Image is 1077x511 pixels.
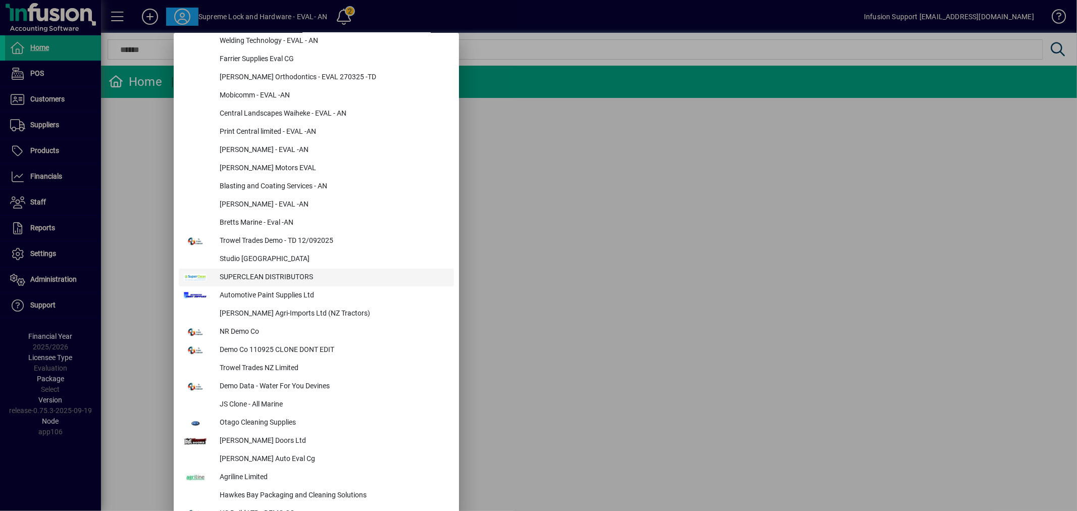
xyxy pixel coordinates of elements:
[179,287,454,305] button: Automotive Paint Supplies Ltd
[212,378,454,396] div: Demo Data - Water For You Devines
[179,469,454,487] button: Agriline Limited
[179,50,454,69] button: Farrier Supplies Eval CG
[212,250,454,269] div: Studio [GEOGRAPHIC_DATA]
[179,69,454,87] button: [PERSON_NAME] Orthodontics - EVAL 270325 -TD
[212,141,454,160] div: [PERSON_NAME] - EVAL -AN
[179,360,454,378] button: Trowel Trades NZ Limited
[179,414,454,432] button: Otago Cleaning Supplies
[179,87,454,105] button: Mobicomm - EVAL -AN
[179,250,454,269] button: Studio [GEOGRAPHIC_DATA]
[179,305,454,323] button: [PERSON_NAME] Agri-Imports Ltd (NZ Tractors)
[179,378,454,396] button: Demo Data - Water For You Devines
[179,269,454,287] button: SUPERCLEAN DISTRIBUTORS
[212,214,454,232] div: Bretts Marine - Eval -AN
[179,487,454,505] button: Hawkes Bay Packaging and Cleaning Solutions
[212,396,454,414] div: JS Clone - All Marine
[179,432,454,450] button: [PERSON_NAME] Doors Ltd
[179,341,454,360] button: Demo Co 110925 CLONE DONT EDIT
[212,469,454,487] div: Agriline Limited
[212,69,454,87] div: [PERSON_NAME] Orthodontics - EVAL 270325 -TD
[212,232,454,250] div: Trowel Trades Demo - TD 12/092025
[212,105,454,123] div: Central Landscapes Waiheke - EVAL - AN
[212,450,454,469] div: [PERSON_NAME] Auto Eval Cg
[212,323,454,341] div: NR Demo Co
[212,178,454,196] div: Blasting and Coating Services - AN
[179,178,454,196] button: Blasting and Coating Services - AN
[212,414,454,432] div: Otago Cleaning Supplies
[179,141,454,160] button: [PERSON_NAME] - EVAL -AN
[212,123,454,141] div: Print Central limited - EVAL -AN
[179,323,454,341] button: NR Demo Co
[179,105,454,123] button: Central Landscapes Waiheke - EVAL - AN
[212,432,454,450] div: [PERSON_NAME] Doors Ltd
[179,32,454,50] button: Welding Technology - EVAL - AN
[212,287,454,305] div: Automotive Paint Supplies Ltd
[179,196,454,214] button: [PERSON_NAME] - EVAL -AN
[212,87,454,105] div: Mobicomm - EVAL -AN
[179,450,454,469] button: [PERSON_NAME] Auto Eval Cg
[179,396,454,414] button: JS Clone - All Marine
[212,305,454,323] div: [PERSON_NAME] Agri-Imports Ltd (NZ Tractors)
[212,269,454,287] div: SUPERCLEAN DISTRIBUTORS
[179,232,454,250] button: Trowel Trades Demo - TD 12/092025
[212,32,454,50] div: Welding Technology - EVAL - AN
[179,214,454,232] button: Bretts Marine - Eval -AN
[212,196,454,214] div: [PERSON_NAME] - EVAL -AN
[212,360,454,378] div: Trowel Trades NZ Limited
[179,123,454,141] button: Print Central limited - EVAL -AN
[212,50,454,69] div: Farrier Supplies Eval CG
[212,160,454,178] div: [PERSON_NAME] Motors EVAL
[179,160,454,178] button: [PERSON_NAME] Motors EVAL
[212,487,454,505] div: Hawkes Bay Packaging and Cleaning Solutions
[212,341,454,360] div: Demo Co 110925 CLONE DONT EDIT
